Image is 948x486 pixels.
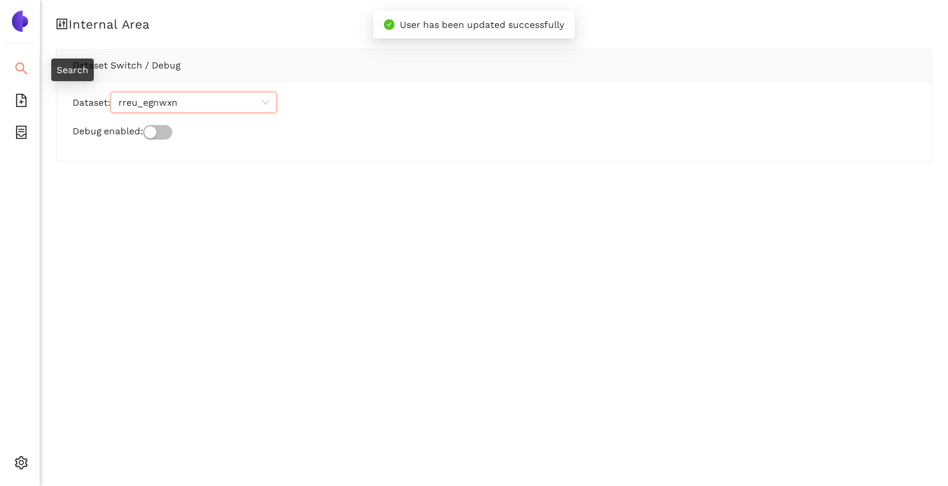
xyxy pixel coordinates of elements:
span: file-add [15,89,28,116]
div: Dataset: [73,92,915,113]
div: Debug enabled: [73,124,915,140]
span: search [15,57,28,84]
span: check-circle [384,19,395,30]
span: container [15,121,28,148]
h1: Internal Area [56,16,932,33]
span: User has been updated successfully [400,19,564,30]
span: setting [15,451,28,478]
div: Search [51,59,94,81]
span: control [56,18,69,31]
img: Logo [9,11,31,32]
span: rreu_egnwxn [118,92,269,112]
div: Dataset Switch / Debug [73,50,915,80]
